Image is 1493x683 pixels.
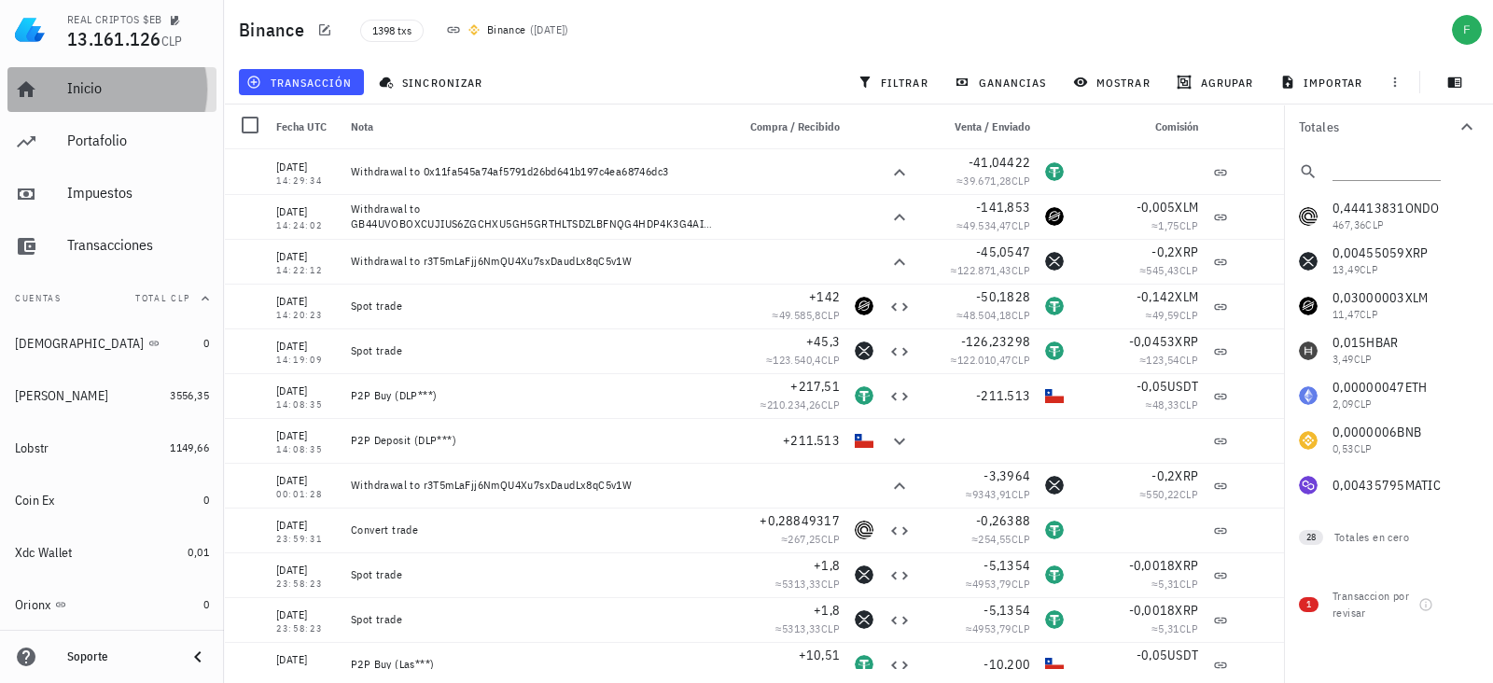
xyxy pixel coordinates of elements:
[1045,565,1064,584] div: USDT-icon
[67,184,209,202] div: Impuestos
[966,577,1030,591] span: ≈
[276,337,336,355] div: [DATE]
[821,532,840,546] span: CLP
[821,397,840,411] span: CLP
[351,433,720,448] div: P2P Deposit (DLP***)
[351,478,720,493] div: Withdrawal to r3T5mLaFjj6NmQU4Xu7sxDaudLx8qC5v1W
[821,577,840,591] span: CLP
[984,602,1030,619] span: -5,1354
[799,647,841,663] span: +10,51
[351,657,720,672] div: P2P Buy (Las***)
[276,561,336,579] div: [DATE]
[276,490,336,499] div: 00:01:28
[276,579,336,589] div: 23:58:23
[1146,487,1179,501] span: 550,22
[351,119,373,133] span: Nota
[1146,263,1179,277] span: 545,43
[203,493,209,507] span: 0
[1179,666,1198,680] span: CLP
[372,21,412,41] span: 1398 txs
[161,33,183,49] span: CLP
[1167,378,1198,395] span: USDT
[821,308,840,322] span: CLP
[1012,174,1030,188] span: CLP
[972,487,1012,501] span: 9343,91
[821,666,840,680] span: CLP
[135,292,190,304] span: Total CLP
[1045,207,1064,226] div: XLM-icon
[351,254,720,269] div: Withdrawal to r3T5mLaFjj6NmQU4Xu7sxDaudLx8qC5v1W
[276,400,336,410] div: 14:08:35
[855,655,873,674] div: USDT-icon
[1129,557,1176,574] span: -0,0018
[1137,199,1176,216] span: -0,005
[781,532,840,546] span: ≈
[956,308,1030,322] span: ≈
[351,202,720,231] div: Withdrawal to GB44UVOBOXCUJIUS6ZGCHXU5GH5GRTHLTSDZLBFNQG4HDP4K3G4AIWT4
[7,276,216,321] button: CuentasTotal CLP
[276,535,336,544] div: 23:59:31
[855,386,873,405] div: USDT-icon
[1045,521,1064,539] div: USDT-icon
[1071,105,1206,149] div: Comisión
[276,650,336,669] div: [DATE]
[779,308,821,322] span: 49.585,8
[351,388,720,403] div: P2P Buy (DLP***)
[67,79,209,97] div: Inicio
[1169,69,1264,95] button: agrupar
[7,321,216,366] a: [DEMOGRAPHIC_DATA] 0
[1333,588,1411,621] div: Transaccion por revisar
[1334,529,1441,546] div: Totales en cero
[1299,120,1456,133] div: Totales
[963,218,1012,232] span: 49.534,47
[775,621,840,635] span: ≈
[1012,621,1030,635] span: CLP
[7,224,216,269] a: Transacciones
[1151,218,1198,232] span: ≈
[976,288,1030,305] span: -50,1828
[1179,308,1198,322] span: CLP
[1012,577,1030,591] span: CLP
[773,666,821,680] span: 10.138,33
[918,105,1038,149] div: Venta / Enviado
[1012,532,1030,546] span: CLP
[276,119,327,133] span: Fecha UTC
[1045,655,1064,674] div: CLP-icon
[1146,353,1179,367] span: 123,54
[1179,353,1198,367] span: CLP
[276,445,336,454] div: 14:08:35
[276,426,336,445] div: [DATE]
[1045,610,1064,629] div: USDT-icon
[1180,75,1253,90] span: agrupar
[966,621,1030,635] span: ≈
[351,164,720,179] div: Withdrawal to 0x11fa545a74af5791d26bd641b197c4ea68746dc3
[170,388,209,402] span: 3556,35
[961,333,1031,350] span: -126,23298
[7,425,216,470] a: Lobstr 1149,66
[1179,263,1198,277] span: CLP
[487,21,526,39] div: Binance
[984,557,1030,574] span: -5,1354
[773,353,821,367] span: 123.540,4
[1179,397,1198,411] span: CLP
[767,397,821,411] span: 210.234,26
[966,487,1030,501] span: ≈
[67,236,209,254] div: Transacciones
[7,478,216,523] a: Coin Ex 0
[984,467,1030,484] span: -3,3964
[1129,602,1176,619] span: -0,0018
[821,353,840,367] span: CLP
[1012,308,1030,322] span: CLP
[15,440,49,456] div: Lobstr
[15,15,45,45] img: LedgiFi
[773,308,840,322] span: ≈
[1175,244,1198,260] span: XRP
[976,387,1030,404] span: -211.513
[951,263,1030,277] span: ≈
[1158,218,1179,232] span: 1,75
[276,606,336,624] div: [DATE]
[1146,397,1198,411] span: ≈
[1139,263,1198,277] span: ≈
[984,656,1030,673] span: -10.200
[1129,333,1176,350] span: -0,0453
